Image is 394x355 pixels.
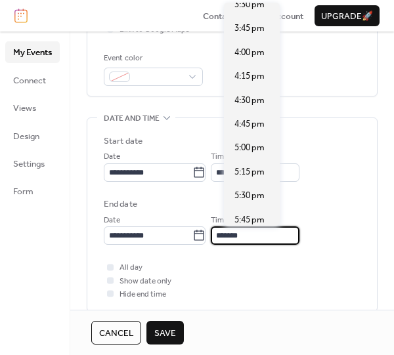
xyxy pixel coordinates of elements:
span: 5:30 pm [234,189,265,202]
span: 5:00 pm [234,141,265,154]
span: Hide end time [120,288,166,301]
span: Link to Google Maps [120,24,190,37]
span: Show date only [120,275,171,288]
img: logo [14,9,28,23]
span: My Events [13,46,52,59]
span: Views [13,102,36,115]
a: Contact Us [203,9,246,22]
span: Cancel [99,327,133,340]
a: My Account [257,9,303,22]
div: End date [104,198,137,211]
a: Design [5,125,60,146]
span: 3:45 pm [234,22,265,35]
span: Form [13,185,33,198]
button: Cancel [91,321,141,345]
a: Connect [5,70,60,91]
a: Form [5,180,60,201]
span: Date and time [104,112,160,125]
span: 5:45 pm [234,213,265,226]
span: Save [154,327,176,340]
span: Time [211,214,228,227]
div: Start date [104,135,142,148]
div: Event color [104,52,200,65]
span: 4:45 pm [234,117,265,131]
span: Contact Us [203,10,246,23]
span: 4:15 pm [234,70,265,83]
a: Views [5,97,60,118]
span: 4:00 pm [234,46,265,59]
button: Upgrade🚀 [315,5,380,26]
span: Settings [13,157,45,171]
button: Save [146,321,184,345]
span: Upgrade 🚀 [321,10,373,23]
a: My Events [5,41,60,62]
span: Time [211,150,228,163]
span: Date [104,150,120,163]
span: Connect [13,74,46,87]
a: Settings [5,153,60,174]
span: 4:30 pm [234,94,265,107]
span: All day [120,261,142,274]
span: Design [13,130,39,143]
span: Date [104,214,120,227]
span: 5:15 pm [234,165,265,178]
span: My Account [257,10,303,23]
